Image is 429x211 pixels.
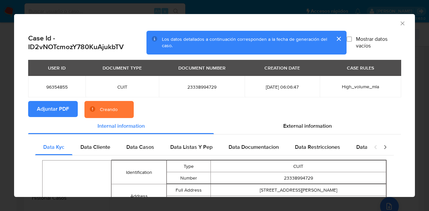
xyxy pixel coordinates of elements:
span: Data Kyc [43,143,64,151]
span: Internal information [98,122,145,130]
td: Gmaps Link [167,196,211,208]
td: Type [167,161,211,172]
td: Identification [112,161,167,184]
button: Cerrar ventana [399,20,405,26]
td: Full Address [167,184,211,196]
span: Data Publicaciones [356,143,403,151]
span: 96354855 [36,84,77,90]
div: Detailed info [28,118,401,134]
button: cerrar [330,31,347,47]
input: Mostrar datos vacíos [347,36,352,42]
span: Data Restricciones [295,143,340,151]
span: 23338994729 [167,84,237,90]
button: Adjuntar PDF [28,101,78,117]
h2: Case Id - ID2vNOTcmozY780KuAjukbTV [28,34,146,51]
span: Data Casos [126,143,154,151]
div: USER ID [44,62,70,74]
span: Mostrar datos vacíos [356,36,401,49]
td: 23338994729 [211,172,386,184]
div: DOCUMENT NUMBER [174,62,230,74]
span: External information [283,122,332,130]
td: Address [112,184,167,208]
span: High_volume_mla [342,83,379,90]
span: Data Cliente [80,143,110,151]
span: [DATE] 06:06:47 [253,84,312,90]
span: CUIT [94,84,151,90]
span: Adjuntar PDF [37,102,69,116]
div: CASE RULES [343,62,378,74]
td: CUIT [211,161,386,172]
td: [STREET_ADDRESS][PERSON_NAME] [211,184,386,196]
td: Number [167,172,211,184]
span: Data Documentacion [229,143,279,151]
div: Detailed internal info [35,139,367,155]
span: Data Listas Y Pep [170,143,212,151]
div: DOCUMENT TYPE [99,62,146,74]
div: Creando [100,106,118,113]
span: Los datos detallados a continuación corresponden a la fecha de generación del caso. [162,36,327,49]
div: CREATION DATE [260,62,304,74]
div: closure-recommendation-modal [14,14,415,197]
